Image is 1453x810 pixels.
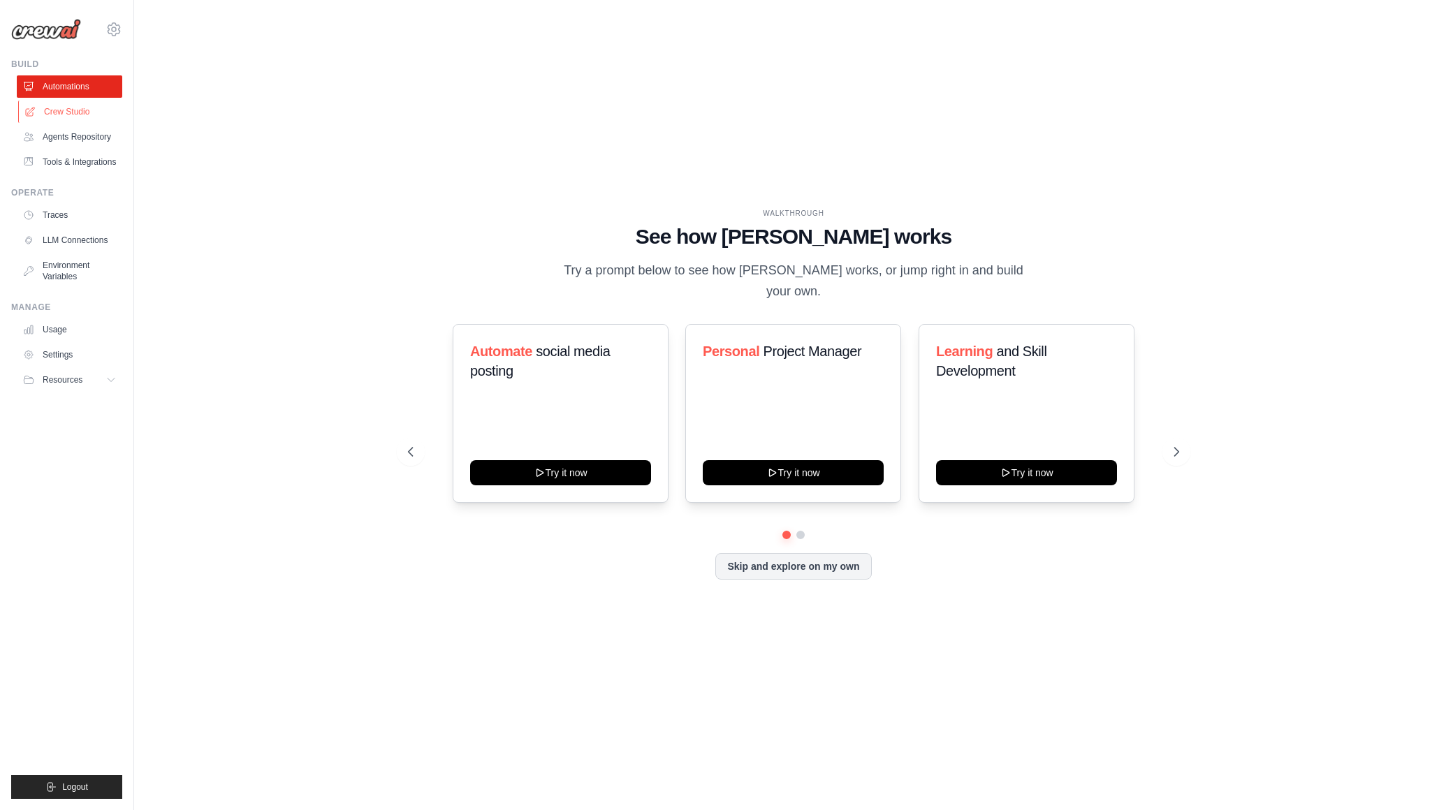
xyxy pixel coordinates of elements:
[17,126,122,148] a: Agents Repository
[17,204,122,226] a: Traces
[62,781,88,793] span: Logout
[408,208,1179,219] div: WALKTHROUGH
[43,374,82,385] span: Resources
[1383,743,1453,810] iframe: Chat Widget
[559,260,1028,302] p: Try a prompt below to see how [PERSON_NAME] works, or jump right in and build your own.
[11,302,122,313] div: Manage
[11,59,122,70] div: Build
[17,318,122,341] a: Usage
[408,224,1179,249] h1: See how [PERSON_NAME] works
[17,369,122,391] button: Resources
[703,344,759,359] span: Personal
[764,344,862,359] span: Project Manager
[17,254,122,288] a: Environment Variables
[18,101,124,123] a: Crew Studio
[470,344,611,378] span: social media posting
[936,344,993,359] span: Learning
[17,151,122,173] a: Tools & Integrations
[11,187,122,198] div: Operate
[936,344,1046,378] span: and Skill Development
[11,19,81,40] img: Logo
[17,75,122,98] a: Automations
[11,775,122,799] button: Logout
[17,344,122,366] a: Settings
[703,460,884,485] button: Try it now
[17,229,122,251] a: LLM Connections
[470,460,651,485] button: Try it now
[936,460,1117,485] button: Try it now
[470,344,532,359] span: Automate
[715,553,871,580] button: Skip and explore on my own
